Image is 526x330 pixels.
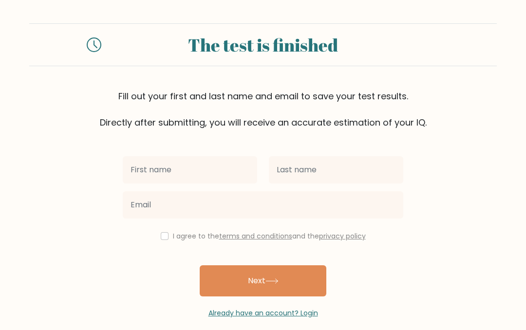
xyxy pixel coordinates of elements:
div: Fill out your first and last name and email to save your test results. Directly after submitting,... [29,90,497,129]
a: privacy policy [319,231,366,241]
div: The test is finished [113,32,413,58]
label: I agree to the and the [173,231,366,241]
a: terms and conditions [219,231,292,241]
a: Already have an account? Login [208,308,318,318]
input: Email [123,191,403,219]
button: Next [200,265,326,296]
input: Last name [269,156,403,183]
input: First name [123,156,257,183]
